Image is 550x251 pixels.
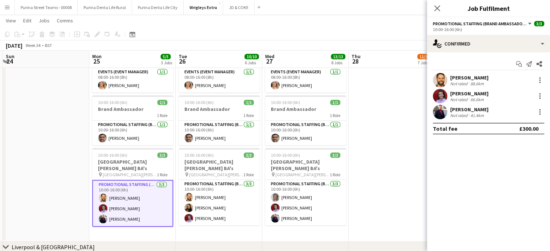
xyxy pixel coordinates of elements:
button: JD & COKE [223,0,255,14]
app-job-card: 10:00-16:00 (6h)1/1Brand Ambassador1 RolePromotional Staffing (Brand Ambassadors)1/110:00-16:00 (... [179,95,260,145]
span: 1 Role [157,113,167,118]
div: Total fee [433,125,457,132]
button: Promotional Staffing (Brand Ambassadors) [433,21,533,26]
app-job-card: 10:00-16:00 (6h)3/3[GEOGRAPHIC_DATA][PERSON_NAME] BA's [GEOGRAPHIC_DATA][PERSON_NAME]1 RolePromot... [92,148,173,227]
span: 3/3 [157,152,167,158]
span: Comms [57,17,73,24]
div: [PERSON_NAME] [450,106,489,113]
span: 10:00-16:00 (6h) [98,100,127,105]
app-job-card: 10:00-16:00 (6h)3/3[GEOGRAPHIC_DATA][PERSON_NAME] BA's [GEOGRAPHIC_DATA][PERSON_NAME]1 RolePromot... [265,148,346,225]
div: [DATE] [6,42,22,49]
app-job-card: 10:00-16:00 (6h)1/1Brand Ambassador1 RolePromotional Staffing (Brand Ambassadors)1/110:00-16:00 (... [92,95,173,145]
span: 1 Role [243,113,254,118]
div: 8 Jobs [331,60,345,65]
button: Purina Denta Life City [132,0,184,14]
a: Jobs [36,16,52,25]
span: 3/3 [330,152,340,158]
span: 13/13 [331,54,345,59]
span: 28 [350,57,361,65]
h3: [GEOGRAPHIC_DATA][PERSON_NAME] BA's [92,159,173,172]
app-card-role: Promotional Staffing (Brand Ambassadors)3/310:00-16:00 (6h)[PERSON_NAME][PERSON_NAME][PERSON_NAME] [179,180,260,225]
app-card-role: Promotional Staffing (Brand Ambassadors)3/310:00-16:00 (6h)[PERSON_NAME][PERSON_NAME][PERSON_NAME] [92,180,173,227]
h3: Brand Ambassador [179,106,260,112]
span: 1 Role [243,172,254,177]
span: 11/12 [417,54,432,59]
div: [PERSON_NAME] [450,90,489,97]
span: Mon [92,53,102,60]
h3: Job Fulfilment [427,4,550,13]
span: 24 [5,57,14,65]
app-card-role: Promotional Staffing (Brand Ambassadors)3/310:00-16:00 (6h)[PERSON_NAME][PERSON_NAME][PERSON_NAME] [265,180,346,225]
button: Wrigleys Extra [184,0,223,14]
span: 1 Role [330,113,340,118]
span: 10:00-16:00 (6h) [98,152,127,158]
a: Comms [54,16,76,25]
div: 41.4km [469,113,485,118]
span: 10:00-16:00 (6h) [184,152,214,158]
a: Edit [20,16,34,25]
span: Week 34 [24,43,42,48]
h3: [GEOGRAPHIC_DATA][PERSON_NAME] BA's [179,159,260,172]
span: 10:00-16:00 (6h) [271,152,300,158]
button: Purina Denta Life Rural [78,0,132,14]
span: 10:00-16:00 (6h) [271,100,300,105]
app-card-role: Events (Event Manager)1/108:00-16:00 (8h)[PERSON_NAME] [265,68,346,92]
span: [GEOGRAPHIC_DATA][PERSON_NAME] [103,172,157,177]
span: 1/1 [330,100,340,105]
span: 1/1 [244,100,254,105]
div: 7 Jobs [418,60,431,65]
app-card-role: Promotional Staffing (Brand Ambassadors)1/110:00-16:00 (6h)[PERSON_NAME] [92,121,173,145]
div: 6 Jobs [245,60,259,65]
span: 3/3 [534,21,544,26]
app-job-card: 10:00-16:00 (6h)3/3[GEOGRAPHIC_DATA][PERSON_NAME] BA's [GEOGRAPHIC_DATA][PERSON_NAME]1 RolePromot... [179,148,260,225]
span: 26 [178,57,187,65]
app-card-role: Events (Event Manager)1/108:00-16:00 (8h)[PERSON_NAME] [92,68,173,92]
span: 1 Role [330,172,340,177]
span: Wed [265,53,274,60]
div: 10:00-16:00 (6h) [433,27,544,32]
span: View [6,17,16,24]
span: 5/5 [161,54,171,59]
span: 27 [264,57,274,65]
span: [GEOGRAPHIC_DATA][PERSON_NAME] [189,172,243,177]
span: Thu [351,53,361,60]
div: 66.6km [469,97,485,102]
span: 1/1 [157,100,167,105]
span: Promotional Staffing (Brand Ambassadors) [433,21,527,26]
div: Liverpool & [GEOGRAPHIC_DATA] [12,243,95,251]
span: Edit [23,17,31,24]
span: Sun [6,53,14,60]
app-card-role: Promotional Staffing (Brand Ambassadors)1/110:00-16:00 (6h)[PERSON_NAME] [179,121,260,145]
span: Jobs [39,17,50,24]
app-card-role: Events (Event Manager)1/108:00-16:00 (8h)[PERSON_NAME] [179,68,260,92]
div: Not rated [450,113,469,118]
div: 3 Jobs [161,60,172,65]
div: Confirmed [427,35,550,52]
div: Not rated [450,97,469,102]
span: 3/3 [244,152,254,158]
span: [GEOGRAPHIC_DATA][PERSON_NAME] [276,172,330,177]
button: Purina Street Teams - 00008 [15,0,78,14]
a: View [3,16,19,25]
app-job-card: 10:00-16:00 (6h)1/1Brand Ambassador1 RolePromotional Staffing (Brand Ambassadors)1/110:00-16:00 (... [265,95,346,145]
span: 10/10 [244,54,259,59]
span: 1 Role [157,172,167,177]
h3: Brand Ambassador [265,106,346,112]
h3: Brand Ambassador [92,106,173,112]
span: Tue [179,53,187,60]
div: 88.6km [469,81,485,86]
div: BST [45,43,52,48]
span: 25 [91,57,102,65]
div: £300.00 [519,125,538,132]
span: 10:00-16:00 (6h) [184,100,214,105]
div: Not rated [450,81,469,86]
h3: [GEOGRAPHIC_DATA][PERSON_NAME] BA's [265,159,346,172]
div: [PERSON_NAME] [450,74,489,81]
app-card-role: Promotional Staffing (Brand Ambassadors)1/110:00-16:00 (6h)[PERSON_NAME] [265,121,346,145]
